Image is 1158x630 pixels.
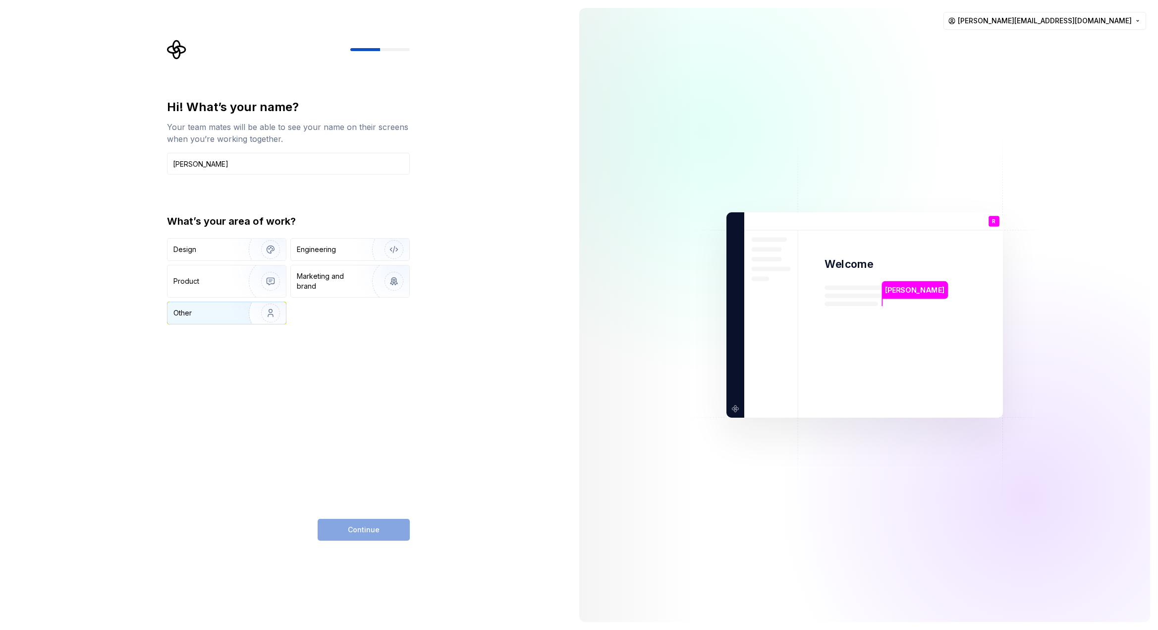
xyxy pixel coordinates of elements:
div: Other [173,308,192,318]
div: Engineering [297,245,336,254]
div: Marketing and brand [297,271,364,291]
div: Your team mates will be able to see your name on their screens when you’re working together. [167,121,410,145]
div: Design [173,245,196,254]
div: Product [173,276,199,286]
p: [PERSON_NAME] [885,285,944,296]
button: [PERSON_NAME][EMAIL_ADDRESS][DOMAIN_NAME] [943,12,1146,30]
span: [PERSON_NAME][EMAIL_ADDRESS][DOMAIN_NAME] [958,16,1132,26]
svg: Supernova Logo [167,40,187,60]
input: Han Solo [167,153,410,175]
p: Welcome [825,257,873,271]
div: Hi! What’s your name? [167,99,410,115]
p: R [992,219,995,224]
div: What’s your area of work? [167,214,410,228]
